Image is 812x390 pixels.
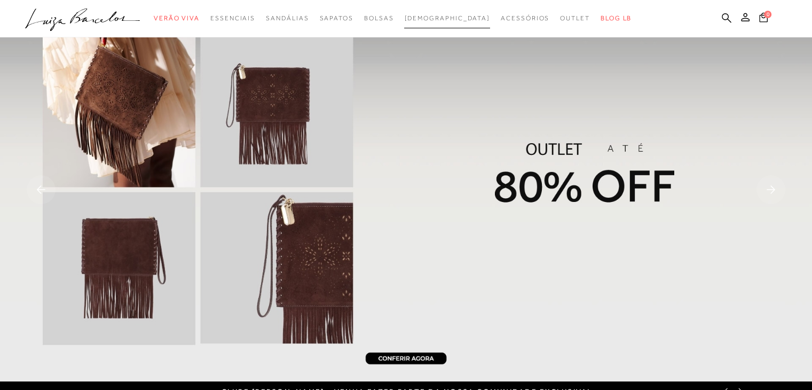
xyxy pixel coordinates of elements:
a: categoryNavScreenReaderText [266,9,309,28]
a: categoryNavScreenReaderText [560,9,590,28]
a: BLOG LB [601,9,632,28]
a: noSubCategoriesText [404,9,490,28]
span: Verão Viva [154,14,200,22]
span: BLOG LB [601,14,632,22]
span: Outlet [560,14,590,22]
a: categoryNavScreenReaderText [210,9,255,28]
span: Sapatos [319,14,353,22]
button: 0 [756,12,771,26]
span: Bolsas [364,14,394,22]
a: categoryNavScreenReaderText [501,9,549,28]
span: Acessórios [501,14,549,22]
a: categoryNavScreenReaderText [364,9,394,28]
a: categoryNavScreenReaderText [319,9,353,28]
span: 0 [764,11,771,18]
span: Sandálias [266,14,309,22]
span: [DEMOGRAPHIC_DATA] [404,14,490,22]
a: categoryNavScreenReaderText [154,9,200,28]
span: Essenciais [210,14,255,22]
